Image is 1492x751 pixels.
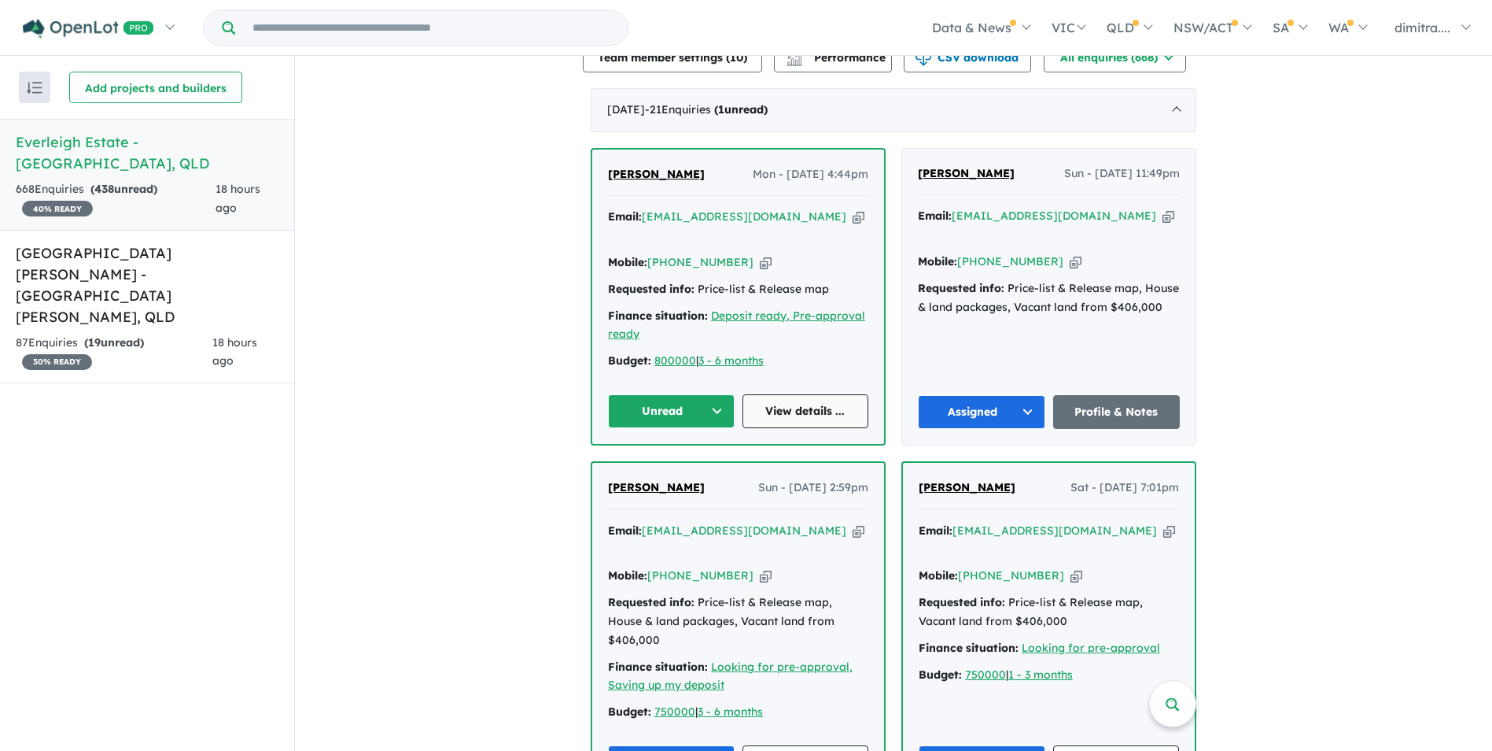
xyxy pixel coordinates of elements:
[1394,20,1450,35] span: dimitra....
[608,280,868,299] div: Price-list & Release map
[608,255,647,269] strong: Mobile:
[23,19,154,39] img: Openlot PRO Logo White
[16,180,216,218] div: 668 Enquir ies
[645,102,768,117] span: - 21 Enquir ies
[918,209,952,223] strong: Email:
[647,568,753,583] a: [PHONE_NUMBER]
[22,354,92,370] span: 30 % READY
[88,335,101,350] span: 19
[608,703,868,722] div: |
[915,50,931,66] img: download icon
[1022,641,1160,655] a: Looking for pre-approval
[642,209,846,224] a: [EMAIL_ADDRESS][DOMAIN_NAME]
[753,165,868,184] span: Mon - [DATE] 4:44pm
[608,660,853,693] a: Looking for pre-approval, Saving up my deposit
[919,594,1179,631] div: Price-list & Release map, Vacant land from $406,000
[16,131,278,174] h5: Everleigh Estate - [GEOGRAPHIC_DATA] , QLD
[608,394,735,428] button: Unread
[919,480,1015,494] span: [PERSON_NAME]
[84,335,144,350] strong: ( unread)
[1053,395,1181,429] a: Profile & Notes
[608,209,642,224] strong: Email:
[608,594,868,649] div: Price-list & Release map, House & land packages, Vacant land from $406,000
[1070,479,1179,498] span: Sat - [DATE] 7:01pm
[965,668,1006,682] a: 750000
[608,353,651,368] strong: Budget:
[69,72,242,103] button: Add projects and builders
[698,705,763,719] a: 3 - 6 months
[608,309,708,323] strong: Finance situation:
[1008,668,1073,682] a: 1 - 3 months
[919,523,952,538] strong: Email:
[16,334,212,372] div: 87 Enquir ies
[758,479,868,498] span: Sun - [DATE] 2:59pm
[654,353,696,368] a: 800000
[212,335,257,368] span: 18 hours ago
[654,705,695,719] a: 750000
[647,255,753,269] a: [PHONE_NUMBER]
[774,41,892,72] button: Performance
[608,660,708,674] strong: Finance situation:
[957,254,1063,268] a: [PHONE_NUMBER]
[760,568,772,584] button: Copy
[608,568,647,583] strong: Mobile:
[608,167,705,181] span: [PERSON_NAME]
[608,165,705,184] a: [PERSON_NAME]
[742,394,869,428] a: View details ...
[216,182,260,215] span: 18 hours ago
[919,479,1015,498] a: [PERSON_NAME]
[698,353,764,368] a: 3 - 6 months
[730,50,743,65] span: 10
[714,102,768,117] strong: ( unread)
[958,568,1064,583] a: [PHONE_NUMBER]
[760,254,772,271] button: Copy
[853,209,864,225] button: Copy
[1044,41,1186,72] button: All enquiries (668)
[918,281,1004,295] strong: Requested info:
[27,82,42,94] img: sort.svg
[16,242,278,327] h5: [GEOGRAPHIC_DATA][PERSON_NAME] - [GEOGRAPHIC_DATA][PERSON_NAME] , QLD
[1070,253,1081,270] button: Copy
[608,523,642,538] strong: Email:
[591,88,1196,132] div: [DATE]
[608,705,651,719] strong: Budget:
[1163,523,1175,539] button: Copy
[919,568,958,583] strong: Mobile:
[90,182,157,196] strong: ( unread)
[918,165,1015,183] a: [PERSON_NAME]
[952,209,1156,223] a: [EMAIL_ADDRESS][DOMAIN_NAME]
[642,523,846,538] a: [EMAIL_ADDRESS][DOMAIN_NAME]
[919,668,962,682] strong: Budget:
[608,309,865,342] a: Deposit ready, Pre-approval ready
[718,102,724,117] span: 1
[918,166,1015,180] span: [PERSON_NAME]
[22,201,93,216] span: 40 % READY
[608,352,868,371] div: |
[919,595,1005,609] strong: Requested info:
[919,641,1019,655] strong: Finance situation:
[1162,208,1174,224] button: Copy
[918,254,957,268] strong: Mobile:
[918,279,1180,317] div: Price-list & Release map, House & land packages, Vacant land from $406,000
[608,595,694,609] strong: Requested info:
[1064,165,1180,183] span: Sun - [DATE] 11:49pm
[608,480,705,494] span: [PERSON_NAME]
[1070,568,1082,584] button: Copy
[789,50,886,65] span: Performance
[608,479,705,498] a: [PERSON_NAME]
[918,395,1045,429] button: Assigned
[238,11,624,45] input: Try estate name, suburb, builder or developer
[919,666,1179,685] div: |
[583,41,762,72] button: Team member settings (10)
[787,55,802,65] img: bar-chart.svg
[608,282,694,296] strong: Requested info:
[952,523,1157,538] a: [EMAIL_ADDRESS][DOMAIN_NAME]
